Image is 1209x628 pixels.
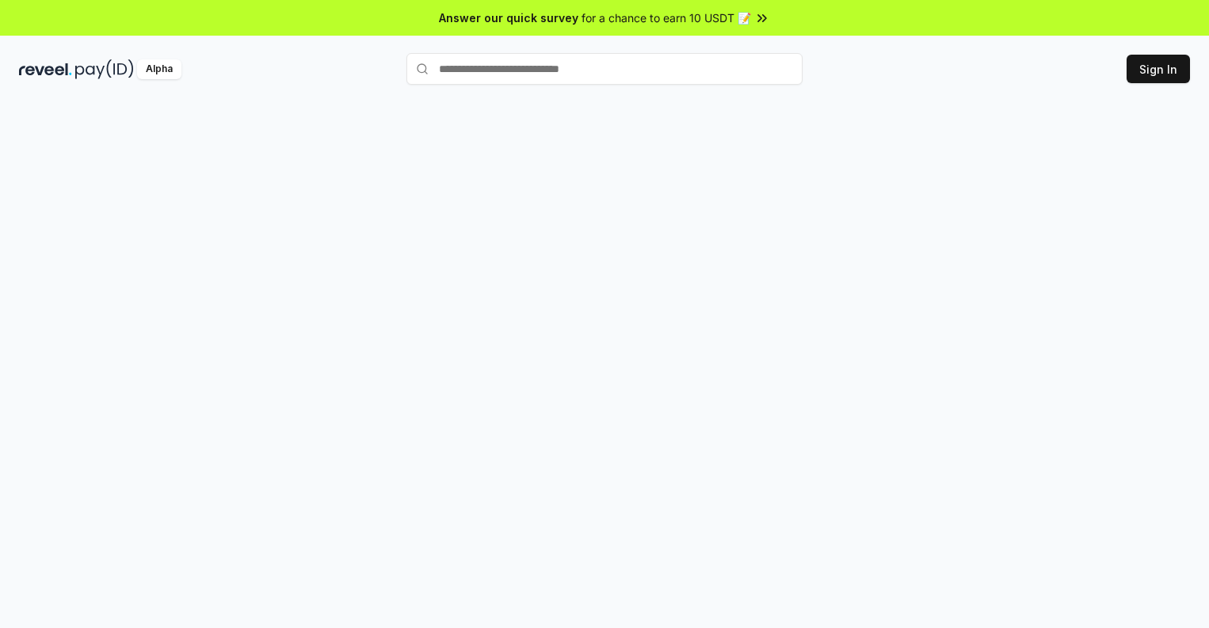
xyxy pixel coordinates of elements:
[137,59,181,79] div: Alpha
[582,10,751,26] span: for a chance to earn 10 USDT 📝
[19,59,72,79] img: reveel_dark
[439,10,578,26] span: Answer our quick survey
[75,59,134,79] img: pay_id
[1127,55,1190,83] button: Sign In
